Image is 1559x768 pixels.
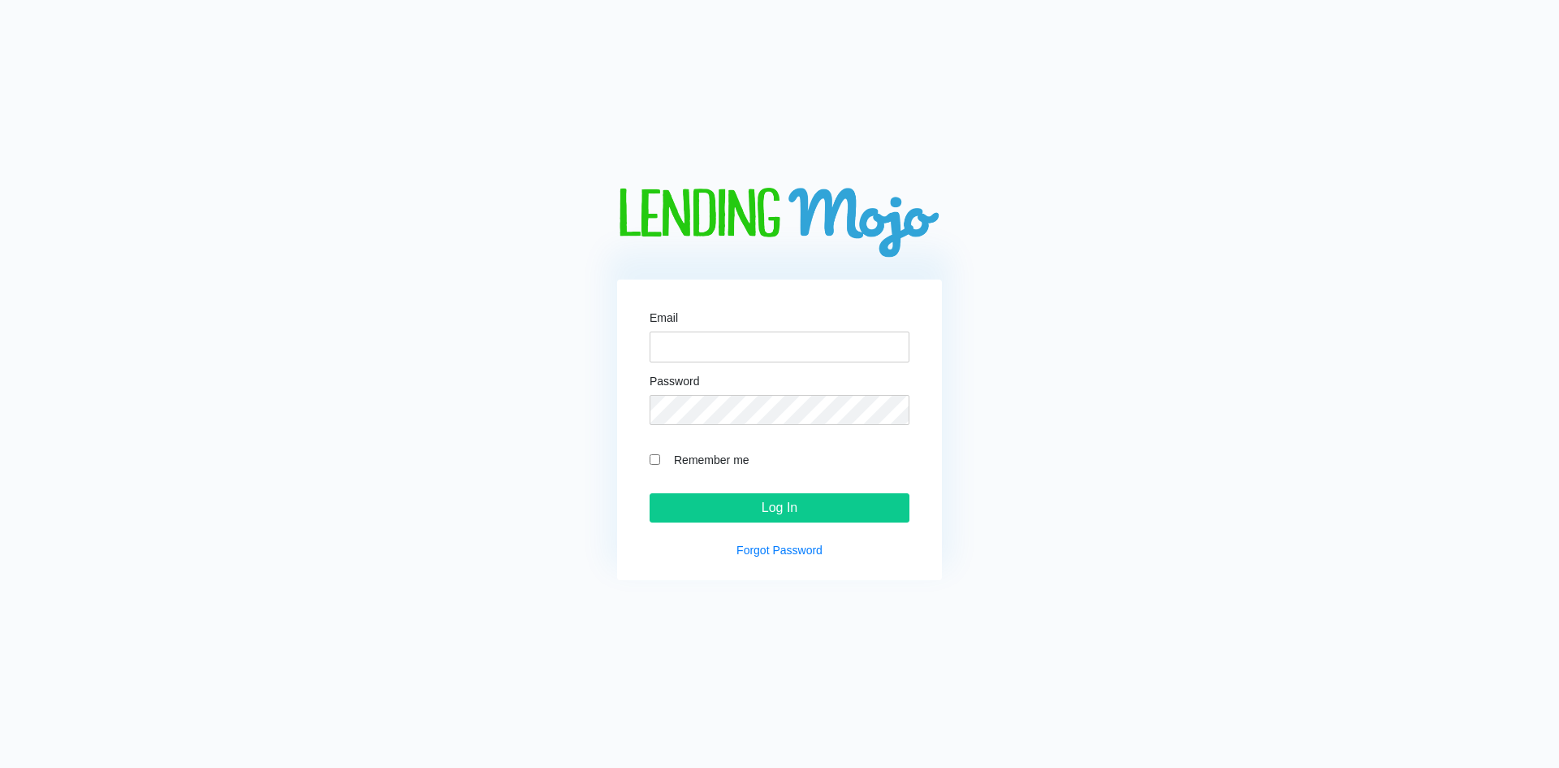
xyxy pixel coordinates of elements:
a: Forgot Password [736,544,823,557]
input: Log In [650,493,909,523]
label: Remember me [666,450,909,469]
img: logo-big.png [617,188,942,260]
label: Password [650,375,699,387]
label: Email [650,312,678,323]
